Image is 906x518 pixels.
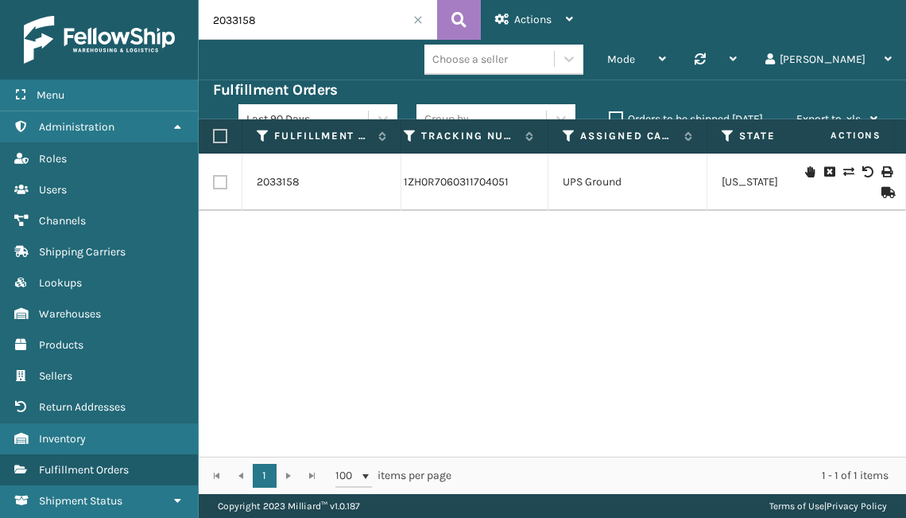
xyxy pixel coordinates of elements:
span: Inventory [39,432,86,446]
i: Change shipping [843,166,853,177]
span: Warehouses [39,307,101,321]
label: Orders to be shipped [DATE] [609,112,763,126]
label: State [739,129,835,143]
span: Export to .xls [796,112,861,126]
div: [PERSON_NAME] [765,40,892,80]
i: Print Label [881,166,891,177]
span: Channels [39,214,86,228]
span: 100 [335,468,359,484]
p: Copyright 2023 Milliard™ v 1.0.187 [218,494,360,518]
span: Actions [514,13,552,26]
span: Administration [39,120,114,134]
span: Sellers [39,369,72,383]
span: Shipping Carriers [39,245,126,259]
label: Fulfillment Order Id [274,129,370,143]
td: UPS Ground [548,154,707,211]
a: Privacy Policy [827,500,887,512]
div: Last 90 Days [246,111,370,127]
a: Terms of Use [769,500,824,512]
i: Cancel Fulfillment Order [824,166,834,177]
span: Fulfillment Orders [39,463,129,477]
span: Mode [607,53,635,66]
div: 1 - 1 of 1 items [474,468,889,484]
label: Assigned Carrier Service [580,129,676,143]
span: Roles [39,152,67,166]
h3: Fulfillment Orders [213,80,337,99]
a: 1 [253,464,277,488]
div: Choose a seller [432,51,508,68]
i: On Hold [805,166,815,177]
a: 2033158 [257,174,300,190]
span: Menu [37,88,64,102]
img: logo [24,16,175,64]
label: Tracking Number [421,129,517,143]
td: [US_STATE] [707,154,866,211]
span: Products [39,338,83,352]
i: Void Label [862,166,872,177]
span: Users [39,183,67,197]
span: Return Addresses [39,400,126,414]
span: Shipment Status [39,494,122,508]
div: | [769,494,887,518]
div: Group by [424,111,469,127]
span: Lookups [39,276,82,290]
a: 1ZH0R7060311704051 [404,175,509,189]
span: items per page [335,464,451,488]
i: Mark as Shipped [881,187,891,198]
span: Actions [780,123,891,149]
